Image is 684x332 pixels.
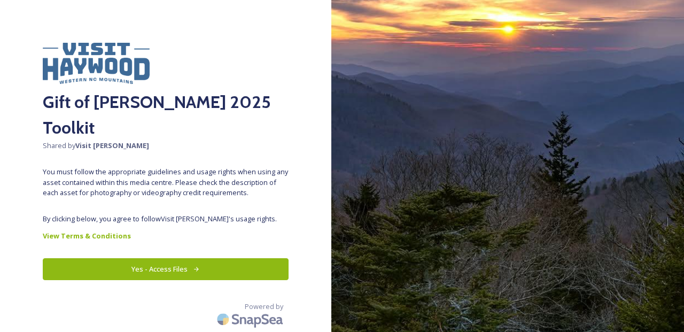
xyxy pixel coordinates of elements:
[43,214,289,224] span: By clicking below, you agree to follow Visit [PERSON_NAME] 's usage rights.
[43,43,150,84] img: visit-haywood-logo-white_120-wnc_mountain-blue-3292264819-e1727106323371.png
[43,231,131,241] strong: View Terms & Conditions
[43,229,289,242] a: View Terms & Conditions
[43,167,289,198] span: You must follow the appropriate guidelines and usage rights when using any asset contained within...
[43,258,289,280] button: Yes - Access Files
[245,302,283,312] span: Powered by
[43,89,289,141] h2: Gift of [PERSON_NAME] 2025 Toolkit
[43,141,289,151] span: Shared by
[214,307,289,332] img: SnapSea Logo
[75,141,149,150] strong: Visit [PERSON_NAME]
